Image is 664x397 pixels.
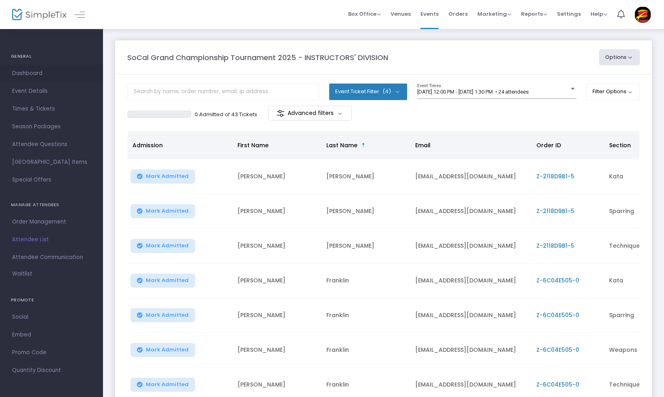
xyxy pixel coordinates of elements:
button: Mark Admitted [130,169,195,184]
span: Help [590,10,607,18]
button: Mark Admitted [130,239,195,253]
td: Franklin [321,263,410,298]
span: (4) [382,88,391,95]
td: [PERSON_NAME] [233,263,321,298]
span: Z-6C04E505-0 [536,380,579,389]
span: Promo Code [12,347,91,358]
button: Mark Admitted [130,204,195,218]
td: [PERSON_NAME] [233,229,321,263]
span: Section [609,141,631,149]
span: Special Offers [12,175,91,185]
td: Franklin [321,333,410,368]
h4: GENERAL [11,48,92,65]
span: Box Office [348,10,381,18]
span: Events [420,4,439,24]
span: Venues [391,4,411,24]
span: Z-6C04E505-0 [536,311,579,319]
button: Mark Admitted [130,274,195,288]
span: Email [415,141,431,149]
span: Attendee Questions [12,139,91,150]
span: [DATE] 12:00 PM - [DATE] 1:30 PM • 24 attendees [417,89,529,95]
span: Marketing [477,10,511,18]
span: Mark Admitted [146,347,189,353]
span: Mark Admitted [146,277,189,284]
td: Franklin [321,298,410,333]
span: Embed [12,330,91,340]
input: Search by name, order number, email, ip address [127,84,319,100]
span: Order Management [12,217,91,227]
span: Z-2118D9B1-5 [536,207,574,215]
button: Mark Admitted [130,343,195,357]
span: Sortable [360,142,367,148]
span: Waitlist [12,270,32,278]
span: Mark Admitted [146,208,189,214]
td: [PERSON_NAME] [233,333,321,368]
span: [GEOGRAPHIC_DATA] Items [12,157,91,167]
td: [PERSON_NAME] [321,194,410,229]
span: Times & Tickets [12,104,91,114]
span: Order ID [536,141,561,149]
p: 0 Admitted of 43 Tickets [195,111,257,119]
h4: MANAGE ATTENDEES [11,197,92,213]
h4: PROMOTE [11,292,92,308]
td: [PERSON_NAME] [233,159,321,194]
td: [PERSON_NAME] [233,298,321,333]
button: Filter Options [586,84,640,100]
td: [EMAIL_ADDRESS][DOMAIN_NAME] [410,229,532,263]
span: Mark Admitted [146,312,189,318]
span: Orders [448,4,468,24]
m-panel-title: SoCal Grand Championship Tournament 2025 - INSTRUCTORS' DIVISION [127,52,388,63]
span: Social [12,312,91,322]
span: Mark Admitted [146,242,189,249]
span: Admission [132,141,163,149]
td: [EMAIL_ADDRESS][DOMAIN_NAME] [410,194,532,229]
td: [EMAIL_ADDRESS][DOMAIN_NAME] [410,159,532,194]
td: [PERSON_NAME] [321,159,410,194]
td: [EMAIL_ADDRESS][DOMAIN_NAME] [410,333,532,368]
span: Z-6C04E505-0 [536,276,579,284]
span: Z-6C04E505-0 [536,346,579,354]
button: Options [599,49,640,65]
button: Mark Admitted [130,378,195,392]
td: [PERSON_NAME] [233,194,321,229]
span: Z-2118D9B1-5 [536,172,574,180]
button: Mark Admitted [130,308,195,322]
span: First Name [237,141,269,149]
span: Mark Admitted [146,173,189,180]
span: Event Details [12,86,91,96]
span: Attendee Communication [12,252,91,263]
span: Last Name [326,141,357,149]
span: Quantity Discount [12,365,91,376]
td: [PERSON_NAME] [321,229,410,263]
span: Reports [521,10,547,18]
button: Event Ticket Filter(4) [329,84,407,100]
m-button: Advanced filters [268,106,352,121]
span: Z-2118D9B1-5 [536,242,574,250]
span: Mark Admitted [146,381,189,388]
img: filter [277,109,285,117]
span: Settings [557,4,581,24]
td: [EMAIL_ADDRESS][DOMAIN_NAME] [410,263,532,298]
span: Dashboard [12,68,91,79]
td: [EMAIL_ADDRESS][DOMAIN_NAME] [410,298,532,333]
span: Season Packages [12,121,91,132]
span: Attendee List [12,234,91,245]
